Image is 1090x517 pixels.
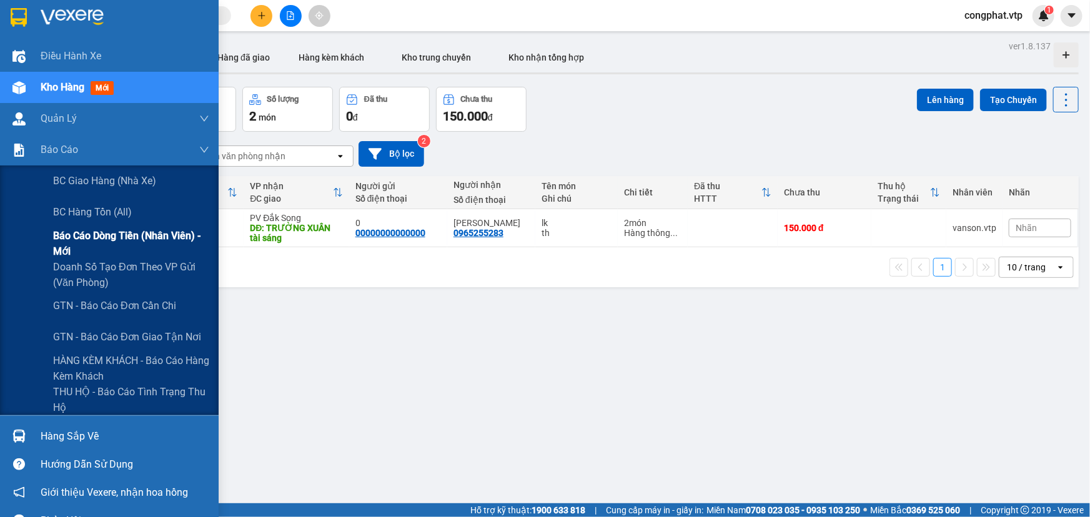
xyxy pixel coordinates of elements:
[257,11,266,20] span: plus
[453,195,530,205] div: Số điện thoại
[12,112,26,126] img: warehouse-icon
[1016,223,1037,233] span: Nhãn
[453,218,530,228] div: KHÁNH LY
[259,112,276,122] span: món
[41,455,209,474] div: Hướng dẫn sử dụng
[746,505,860,515] strong: 0708 023 035 - 0935 103 250
[359,141,424,167] button: Bộ lọc
[41,485,188,500] span: Giới thiệu Vexere, nhận hoa hồng
[871,176,946,209] th: Toggle SortBy
[488,112,493,122] span: đ
[1066,10,1078,21] span: caret-down
[250,194,332,204] div: ĐC giao
[878,181,930,191] div: Thu hộ
[199,150,285,162] div: Chọn văn phòng nhận
[41,427,209,446] div: Hàng sắp về
[244,176,349,209] th: Toggle SortBy
[1054,42,1079,67] div: Tạo kho hàng mới
[250,5,272,27] button: plus
[443,109,488,124] span: 150.000
[12,144,26,157] img: solution-icon
[41,81,84,93] span: Kho hàng
[784,187,865,197] div: Chưa thu
[402,52,471,62] span: Kho trung chuyển
[1047,6,1051,14] span: 1
[199,145,209,155] span: down
[250,213,342,223] div: PV Đắk Song
[353,112,358,122] span: đ
[1038,10,1049,21] img: icon-new-feature
[1061,5,1083,27] button: caret-down
[694,194,761,204] div: HTTT
[315,11,324,20] span: aim
[1045,6,1054,14] sup: 1
[53,173,156,189] span: BC giao hàng (nhà xe)
[624,228,682,238] div: Hàng thông thường
[53,384,209,415] span: THU HỘ - Báo cáo tình trạng thu hộ
[863,508,867,513] span: ⚪️
[339,87,430,132] button: Đã thu0đ
[917,89,974,111] button: Lên hàng
[41,111,77,126] span: Quản Lý
[606,503,703,517] span: Cung cấp máy in - giấy in:
[595,503,597,517] span: |
[694,181,761,191] div: Đã thu
[453,228,503,238] div: 0965255283
[933,258,952,277] button: 1
[53,228,209,259] span: Báo cáo dòng tiền (nhân viên) - mới
[1009,39,1051,53] div: ver 1.8.137
[461,95,493,104] div: Chưa thu
[250,223,342,243] div: DĐ: TRƯỜNG XUÂN tài sáng
[542,218,611,228] div: lk
[250,181,332,191] div: VP nhận
[784,223,865,233] div: 150.000 đ
[12,50,26,63] img: warehouse-icon
[12,430,26,443] img: warehouse-icon
[53,329,202,345] span: GTN - Báo cáo đơn giao tận nơi
[1009,187,1071,197] div: Nhãn
[13,458,25,470] span: question-circle
[355,218,441,228] div: 0
[624,218,682,228] div: 2 món
[355,181,441,191] div: Người gửi
[249,109,256,124] span: 2
[542,194,611,204] div: Ghi chú
[1021,506,1029,515] span: copyright
[508,52,584,62] span: Kho nhận tổng hợp
[355,228,425,238] div: 00000000000000
[299,52,364,62] span: Hàng kèm khách
[41,48,101,64] span: Điều hành xe
[470,503,585,517] span: Hỗ trợ kỹ thuật:
[542,181,611,191] div: Tên món
[286,11,295,20] span: file-add
[624,187,682,197] div: Chi tiết
[346,109,353,124] span: 0
[954,7,1033,23] span: congphat.vtp
[12,81,26,94] img: warehouse-icon
[242,87,333,132] button: Số lượng2món
[53,353,209,384] span: HÀNG KÈM KHÁCH - Báo cáo hàng kèm khách
[878,194,930,204] div: Trạng thái
[11,8,27,27] img: logo-vxr
[532,505,585,515] strong: 1900 633 818
[670,228,678,238] span: ...
[953,187,996,197] div: Nhân viên
[688,176,778,209] th: Toggle SortBy
[542,228,611,238] div: th
[280,5,302,27] button: file-add
[706,503,860,517] span: Miền Nam
[53,298,177,313] span: GTN - Báo cáo đơn cần chi
[870,503,960,517] span: Miền Bắc
[267,95,299,104] div: Số lượng
[199,114,209,124] span: down
[953,223,996,233] div: vanson.vtp
[91,81,114,95] span: mới
[1056,262,1066,272] svg: open
[364,95,387,104] div: Đã thu
[453,180,530,190] div: Người nhận
[335,151,345,161] svg: open
[13,486,25,498] span: notification
[53,259,209,290] span: Doanh số tạo đơn theo VP gửi (văn phòng)
[436,87,527,132] button: Chưa thu150.000đ
[418,135,430,147] sup: 2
